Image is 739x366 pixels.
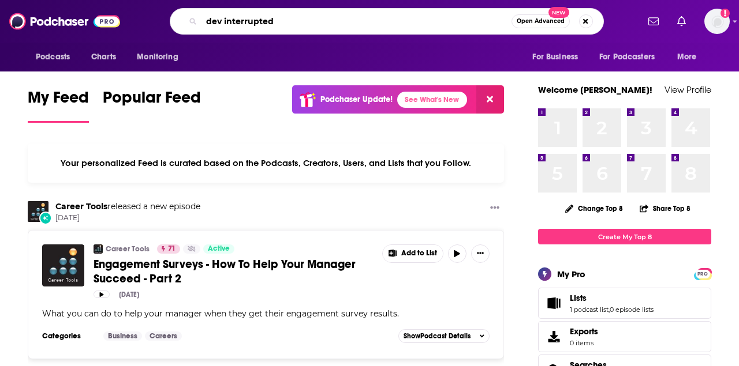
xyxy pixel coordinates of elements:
button: open menu [524,46,592,68]
a: Business [103,331,142,341]
button: Change Top 8 [558,201,630,216]
a: Welcome [PERSON_NAME]! [538,84,652,95]
span: Engagement Surveys - How To Help Your Manager Succeed - Part 2 [94,257,356,286]
span: Charts [91,49,116,65]
a: Charts [84,46,123,68]
button: ShowPodcast Details [398,329,490,343]
button: Share Top 8 [639,197,691,220]
a: Active [203,244,234,254]
a: 71 [157,244,180,254]
span: Exports [542,329,565,345]
button: Show More Button [486,201,504,216]
h3: released a new episode [55,201,200,212]
a: Lists [542,295,565,311]
a: PRO [696,269,710,278]
p: Podchaser Update! [320,95,393,104]
a: Career Tools [106,244,150,254]
a: Show notifications dropdown [644,12,663,31]
span: Show Podcast Details [404,332,471,340]
span: Lists [538,288,711,319]
a: Show notifications dropdown [673,12,691,31]
img: Career Tools [28,201,48,222]
a: My Feed [28,88,89,123]
span: Exports [570,326,598,337]
span: PRO [696,270,710,278]
span: Active [208,243,230,255]
a: Popular Feed [103,88,201,123]
div: [DATE] [119,290,139,299]
img: Podchaser - Follow, Share and Rate Podcasts [9,10,120,32]
div: New Episode [39,212,52,224]
button: open menu [669,46,711,68]
a: 0 episode lists [610,305,654,314]
span: 0 items [570,339,598,347]
a: See What's New [397,92,467,108]
span: More [677,49,697,65]
button: open menu [592,46,671,68]
a: Exports [538,321,711,352]
span: For Podcasters [599,49,655,65]
a: View Profile [665,84,711,95]
span: Lists [570,293,587,303]
input: Search podcasts, credits, & more... [201,12,512,31]
h3: Categories [42,331,94,341]
a: Career Tools [55,201,107,212]
a: 1 podcast list [570,305,609,314]
span: Open Advanced [517,18,565,24]
img: User Profile [704,9,730,34]
span: [DATE] [55,213,200,223]
span: Podcasts [36,49,70,65]
img: Career Tools [94,244,103,254]
button: Show profile menu [704,9,730,34]
svg: Add a profile image [721,9,730,18]
a: Create My Top 8 [538,229,711,244]
span: My Feed [28,88,89,114]
button: open menu [28,46,85,68]
span: 71 [168,243,176,255]
span: Popular Feed [103,88,201,114]
div: My Pro [557,269,585,280]
button: open menu [129,46,193,68]
div: Your personalized Feed is curated based on the Podcasts, Creators, Users, and Lists that you Follow. [28,144,504,183]
span: Monitoring [137,49,178,65]
button: Open AdvancedNew [512,14,570,28]
span: For Business [532,49,578,65]
a: Lists [570,293,654,303]
span: What you can do to help your manager when they get their engagement survey results. [42,308,399,319]
span: New [548,7,569,18]
button: Show More Button [383,245,443,262]
button: Show More Button [471,244,490,263]
img: Engagement Surveys - How To Help Your Manager Succeed - Part 2 [42,244,84,286]
span: , [609,305,610,314]
span: Logged in as amandalamPR [704,9,730,34]
a: Engagement Surveys - How To Help Your Manager Succeed - Part 2 [94,257,374,286]
span: Add to List [401,249,437,258]
div: Search podcasts, credits, & more... [170,8,604,35]
a: Careers [145,331,182,341]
